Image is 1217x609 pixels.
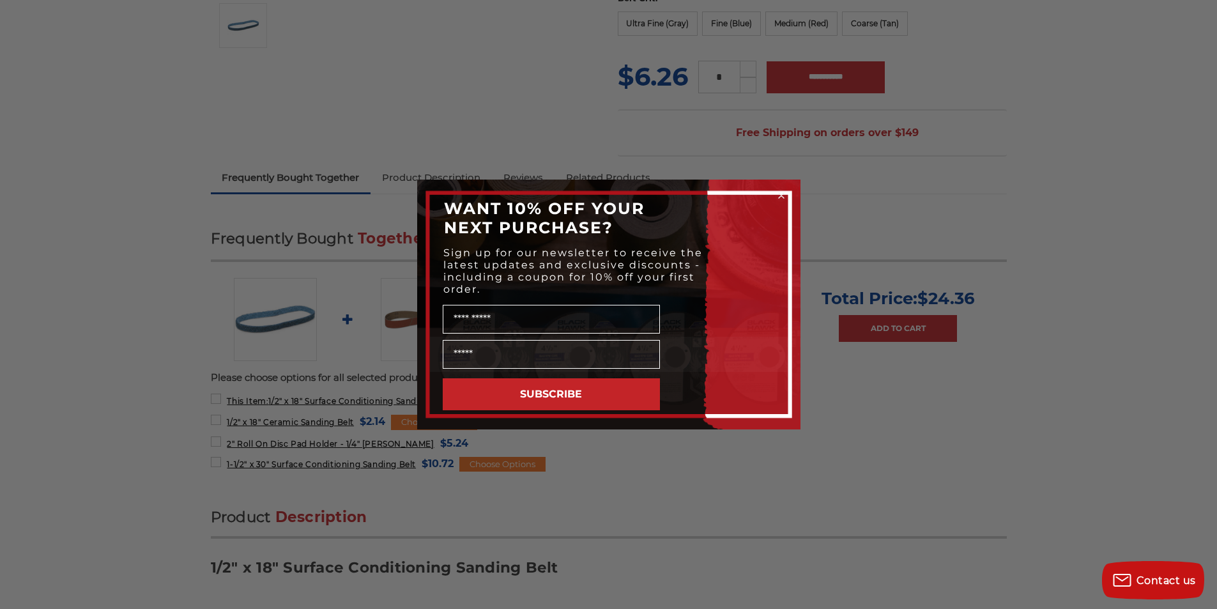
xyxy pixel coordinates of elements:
button: Contact us [1102,561,1204,599]
span: Sign up for our newsletter to receive the latest updates and exclusive discounts - including a co... [443,247,703,295]
span: WANT 10% OFF YOUR NEXT PURCHASE? [444,199,645,237]
button: SUBSCRIBE [443,378,660,410]
span: Contact us [1137,574,1196,587]
input: Email [443,340,660,369]
button: Close dialog [775,189,788,202]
